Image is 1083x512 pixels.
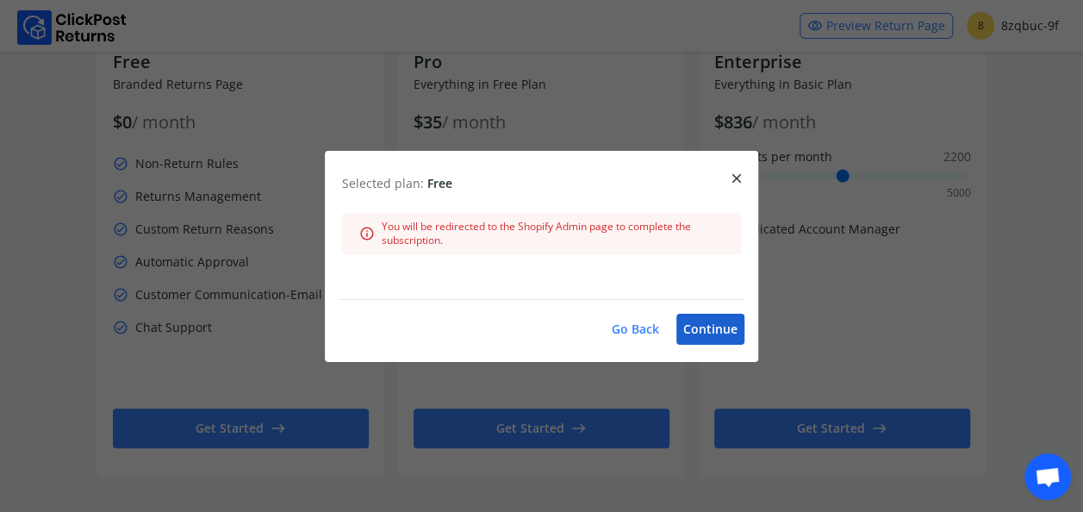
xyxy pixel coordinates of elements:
div: Ανοιχτή συνομιλία [1024,453,1071,500]
span: Free [427,175,452,191]
button: close [715,168,758,189]
span: info [359,222,375,246]
button: Go Back [605,314,666,345]
button: Continue [676,314,744,345]
span: You will be redirected to the Shopify Admin page to complete the subscription. [382,220,724,247]
p: Selected plan: [342,175,741,192]
span: close [729,166,744,190]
